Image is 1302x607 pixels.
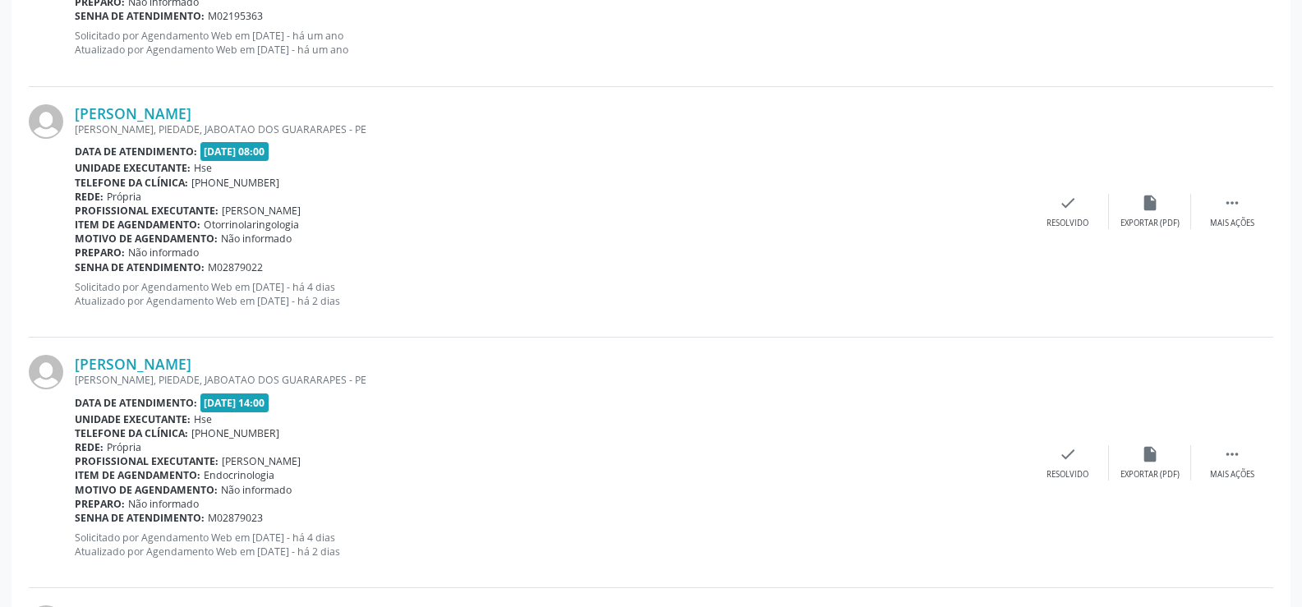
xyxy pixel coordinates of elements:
b: Rede: [75,440,104,454]
b: Motivo de agendamento: [75,483,218,497]
div: Mais ações [1210,218,1254,229]
a: [PERSON_NAME] [75,355,191,373]
img: img [29,104,63,139]
span: [PERSON_NAME] [222,204,301,218]
i: check [1059,194,1077,212]
span: Otorrinolaringologia [204,218,299,232]
div: [PERSON_NAME], PIEDADE, JABOATAO DOS GUARARAPES - PE [75,373,1027,387]
i: insert_drive_file [1141,445,1159,463]
span: [DATE] 14:00 [200,393,269,412]
b: Telefone da clínica: [75,426,188,440]
div: Resolvido [1047,218,1088,229]
b: Motivo de agendamento: [75,232,218,246]
span: [DATE] 08:00 [200,142,269,161]
b: Profissional executante: [75,204,219,218]
i: insert_drive_file [1141,194,1159,212]
span: [PERSON_NAME] [222,454,301,468]
b: Senha de atendimento: [75,260,205,274]
p: Solicitado por Agendamento Web em [DATE] - há 4 dias Atualizado por Agendamento Web em [DATE] - h... [75,531,1027,559]
b: Telefone da clínica: [75,176,188,190]
b: Profissional executante: [75,454,219,468]
span: M02879022 [208,260,263,274]
div: Exportar (PDF) [1120,469,1180,481]
b: Senha de atendimento: [75,9,205,23]
span: [PHONE_NUMBER] [191,426,279,440]
i:  [1223,445,1241,463]
i:  [1223,194,1241,212]
b: Data de atendimento: [75,396,197,410]
span: M02195363 [208,9,263,23]
b: Senha de atendimento: [75,511,205,525]
span: Hse [194,412,212,426]
span: [PHONE_NUMBER] [191,176,279,190]
span: Própria [107,190,141,204]
p: Solicitado por Agendamento Web em [DATE] - há 4 dias Atualizado por Agendamento Web em [DATE] - h... [75,280,1027,308]
span: Não informado [221,483,292,497]
b: Data de atendimento: [75,145,197,159]
div: Mais ações [1210,469,1254,481]
img: img [29,355,63,389]
b: Item de agendamento: [75,468,200,482]
span: Endocrinologia [204,468,274,482]
i: check [1059,445,1077,463]
a: [PERSON_NAME] [75,104,191,122]
b: Rede: [75,190,104,204]
span: Própria [107,440,141,454]
b: Unidade executante: [75,161,191,175]
b: Preparo: [75,497,125,511]
div: [PERSON_NAME], PIEDADE, JABOATAO DOS GUARARAPES - PE [75,122,1027,136]
span: Não informado [221,232,292,246]
b: Item de agendamento: [75,218,200,232]
p: Solicitado por Agendamento Web em [DATE] - há um ano Atualizado por Agendamento Web em [DATE] - h... [75,29,1027,57]
span: Não informado [128,497,199,511]
b: Preparo: [75,246,125,260]
span: Hse [194,161,212,175]
div: Exportar (PDF) [1120,218,1180,229]
span: M02879023 [208,511,263,525]
b: Unidade executante: [75,412,191,426]
div: Resolvido [1047,469,1088,481]
span: Não informado [128,246,199,260]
